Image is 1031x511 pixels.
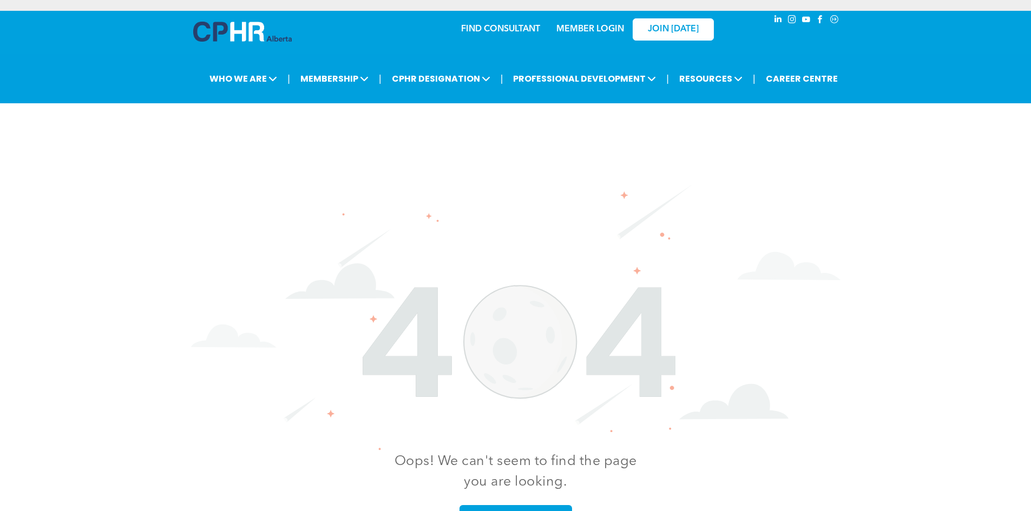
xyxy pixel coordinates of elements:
[633,18,714,41] a: JOIN [DATE]
[510,69,659,89] span: PROFESSIONAL DEVELOPMENT
[815,14,826,28] a: facebook
[676,69,746,89] span: RESOURCES
[297,69,372,89] span: MEMBERSHIP
[501,68,503,90] li: |
[206,69,280,89] span: WHO WE ARE
[191,184,840,450] img: The number 404 is surrounded by clouds and stars on a white background.
[763,69,841,89] a: CAREER CENTRE
[772,14,784,28] a: linkedin
[648,24,699,35] span: JOIN [DATE]
[193,22,292,42] img: A blue and white logo for cp alberta
[461,25,540,34] a: FIND CONSULTANT
[800,14,812,28] a: youtube
[829,14,840,28] a: Social network
[287,68,290,90] li: |
[395,455,637,489] span: Oops! We can't seem to find the page you are looking.
[556,25,624,34] a: MEMBER LOGIN
[379,68,382,90] li: |
[786,14,798,28] a: instagram
[753,68,756,90] li: |
[666,68,669,90] li: |
[389,69,494,89] span: CPHR DESIGNATION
